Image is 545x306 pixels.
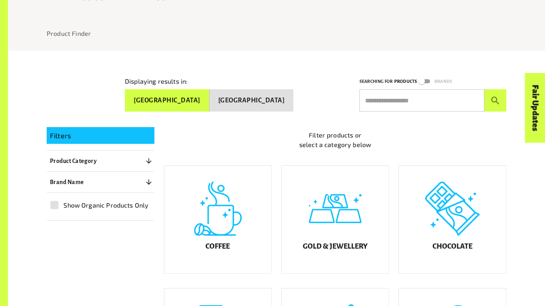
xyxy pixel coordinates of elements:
h5: Chocolate [432,243,472,251]
p: Searching for [359,78,393,85]
h5: Coffee [205,243,230,251]
a: Chocolate [399,165,506,274]
a: Gold & Jewellery [281,165,389,274]
button: [GEOGRAPHIC_DATA] [125,89,209,112]
p: Displaying results in: [125,76,188,86]
span: Show Organic Products Only [63,200,148,210]
a: Product Finder [47,29,91,37]
p: Products [394,78,417,85]
h5: Gold & Jewellery [303,243,367,251]
p: Filters [50,130,151,141]
button: Product Category [47,154,154,168]
nav: breadcrumb [47,29,506,38]
p: Filter products or select a category below [164,130,506,149]
button: Brand Name [47,175,154,189]
p: Brand Name [50,177,84,187]
button: [GEOGRAPHIC_DATA] [209,89,294,112]
p: Product Category [50,156,97,166]
a: Coffee [164,165,272,274]
p: Brands [434,78,452,85]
